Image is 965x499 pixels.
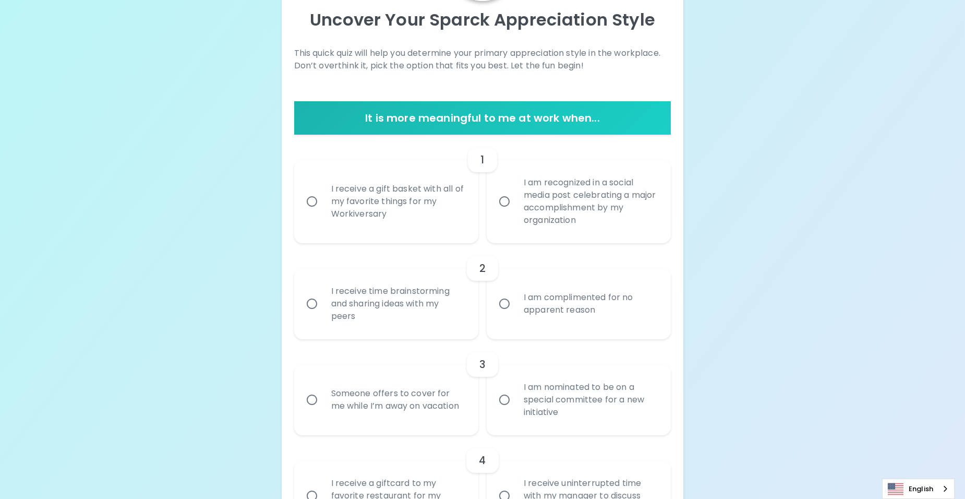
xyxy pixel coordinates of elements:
h6: It is more meaningful to me at work when... [298,110,667,126]
h6: 4 [479,452,486,469]
h6: 2 [479,260,486,277]
div: I am nominated to be on a special committee for a new initiative [515,369,665,431]
div: I receive a gift basket with all of my favorite things for my Workiversary [323,170,473,233]
div: I am complimented for no apparent reason [515,279,665,329]
div: I am recognized in a social media post celebrating a major accomplishment by my organization [515,164,665,239]
div: choice-group-check [294,243,671,339]
h6: 3 [479,356,486,373]
div: I receive time brainstorming and sharing ideas with my peers [323,272,473,335]
a: English [883,479,954,498]
aside: Language selected: English [882,479,955,499]
p: Uncover Your Sparck Appreciation Style [294,9,671,30]
h6: 1 [480,151,484,168]
div: choice-group-check [294,339,671,435]
div: choice-group-check [294,135,671,243]
div: Language [882,479,955,499]
div: Someone offers to cover for me while I’m away on vacation [323,375,473,425]
p: This quick quiz will help you determine your primary appreciation style in the workplace. Don’t o... [294,47,671,72]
